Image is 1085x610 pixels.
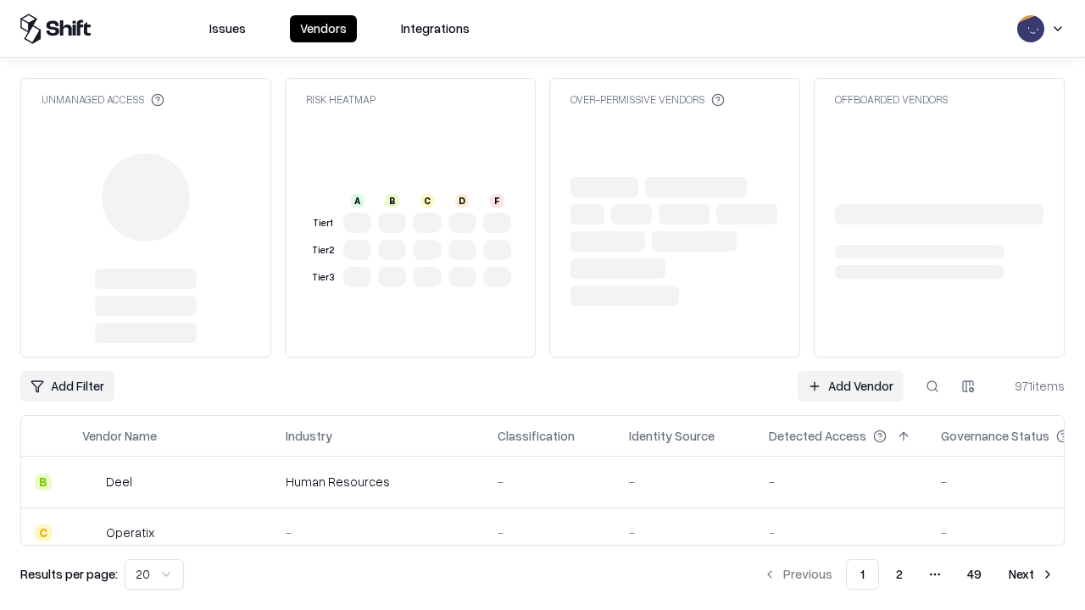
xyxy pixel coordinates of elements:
div: Operatix [106,524,154,541]
div: D [455,194,469,208]
button: Add Filter [20,371,114,402]
div: Industry [286,427,332,445]
button: Vendors [290,15,357,42]
button: Issues [199,15,256,42]
div: A [351,194,364,208]
div: Detected Access [769,427,866,445]
div: Over-Permissive Vendors [570,92,725,107]
button: 1 [846,559,879,590]
div: Human Resources [286,473,470,491]
div: 971 items [997,377,1065,395]
div: - [498,473,602,491]
div: B [386,194,399,208]
button: Next [999,559,1065,590]
img: Deel [82,474,99,491]
button: Integrations [391,15,480,42]
div: Vendor Name [82,427,157,445]
div: Unmanaged Access [42,92,164,107]
div: Tier 2 [309,243,337,258]
a: Add Vendor [798,371,904,402]
img: Operatix [82,524,99,541]
div: Deel [106,473,132,491]
nav: pagination [753,559,1065,590]
div: - [629,473,742,491]
div: Classification [498,427,575,445]
p: Results per page: [20,565,118,583]
div: - [498,524,602,541]
div: Tier 1 [309,216,337,230]
div: Tier 3 [309,270,337,285]
div: Offboarded Vendors [835,92,948,107]
div: C [420,194,434,208]
div: Governance Status [941,427,1049,445]
div: B [35,474,52,491]
div: Identity Source [629,427,715,445]
div: - [629,524,742,541]
button: 2 [882,559,916,590]
div: Risk Heatmap [306,92,376,107]
div: C [35,524,52,541]
div: - [286,524,470,541]
button: 49 [954,559,995,590]
div: - [769,473,914,491]
div: F [490,194,504,208]
div: - [769,524,914,541]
